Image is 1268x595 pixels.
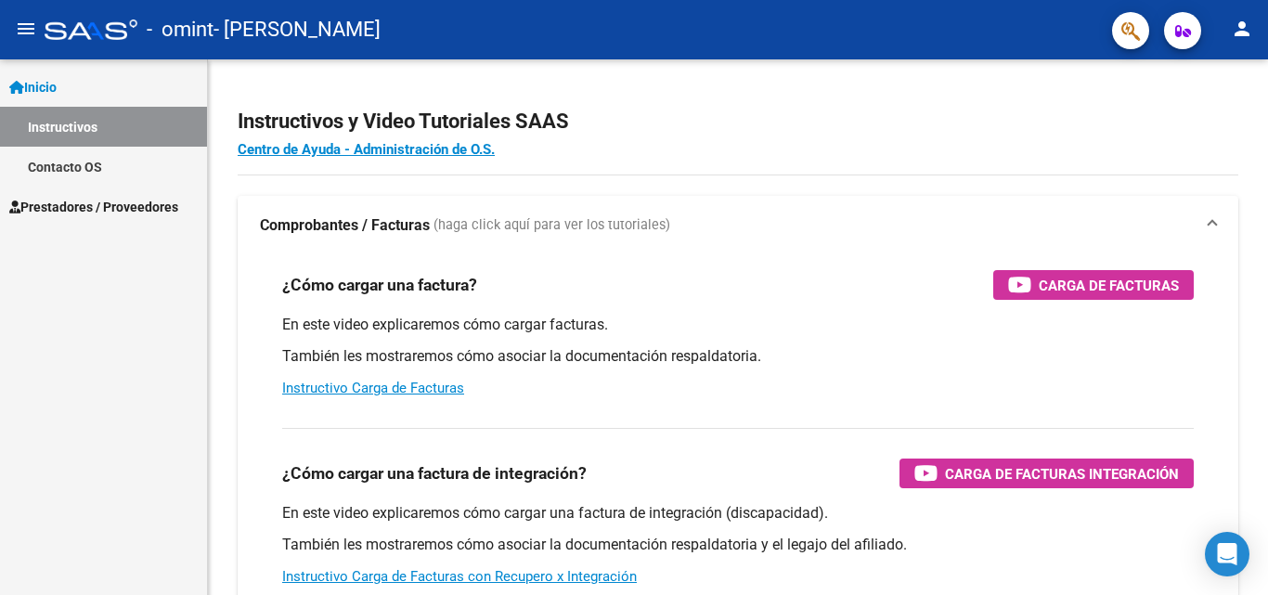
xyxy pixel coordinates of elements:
[282,380,464,396] a: Instructivo Carga de Facturas
[1231,18,1253,40] mat-icon: person
[238,141,495,158] a: Centro de Ayuda - Administración de O.S.
[945,462,1179,485] span: Carga de Facturas Integración
[282,568,637,585] a: Instructivo Carga de Facturas con Recupero x Integración
[147,9,213,50] span: - omint
[282,272,477,298] h3: ¿Cómo cargar una factura?
[433,215,670,236] span: (haga click aquí para ver los tutoriales)
[282,535,1194,555] p: También les mostraremos cómo asociar la documentación respaldatoria y el legajo del afiliado.
[9,77,57,97] span: Inicio
[238,104,1238,139] h2: Instructivos y Video Tutoriales SAAS
[260,215,430,236] strong: Comprobantes / Facturas
[15,18,37,40] mat-icon: menu
[213,9,381,50] span: - [PERSON_NAME]
[282,460,587,486] h3: ¿Cómo cargar una factura de integración?
[899,459,1194,488] button: Carga de Facturas Integración
[282,346,1194,367] p: También les mostraremos cómo asociar la documentación respaldatoria.
[1205,532,1249,576] div: Open Intercom Messenger
[238,196,1238,255] mat-expansion-panel-header: Comprobantes / Facturas (haga click aquí para ver los tutoriales)
[282,315,1194,335] p: En este video explicaremos cómo cargar facturas.
[993,270,1194,300] button: Carga de Facturas
[1039,274,1179,297] span: Carga de Facturas
[282,503,1194,524] p: En este video explicaremos cómo cargar una factura de integración (discapacidad).
[9,197,178,217] span: Prestadores / Proveedores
